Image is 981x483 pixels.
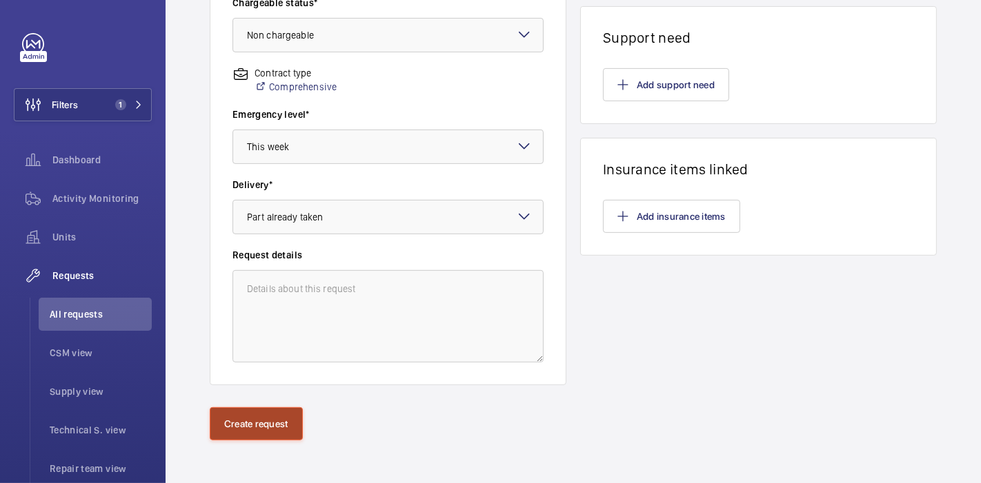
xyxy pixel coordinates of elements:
[50,384,152,398] span: Supply view
[247,30,314,41] span: Non chargeable
[50,423,152,437] span: Technical S. view
[50,307,152,321] span: All requests
[603,161,914,178] h1: Insurance items linked
[603,68,729,101] button: Add support need
[115,99,126,110] span: 1
[255,66,337,80] p: Contract type
[232,248,544,262] label: Request details
[210,407,303,440] button: Create request
[52,192,152,205] span: Activity Monitoring
[603,29,914,46] h1: Support need
[247,141,289,152] span: This week
[52,153,152,167] span: Dashboard
[52,269,152,282] span: Requests
[247,212,323,223] span: Part already taken
[232,178,544,192] label: Delivery*
[50,462,152,475] span: Repair team view
[50,346,152,360] span: CSM view
[603,200,740,233] button: Add insurance items
[255,80,337,94] a: Comprehensive
[52,98,78,112] span: Filters
[232,107,544,121] label: Emergency level*
[14,88,152,121] button: Filters1
[52,230,152,244] span: Units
